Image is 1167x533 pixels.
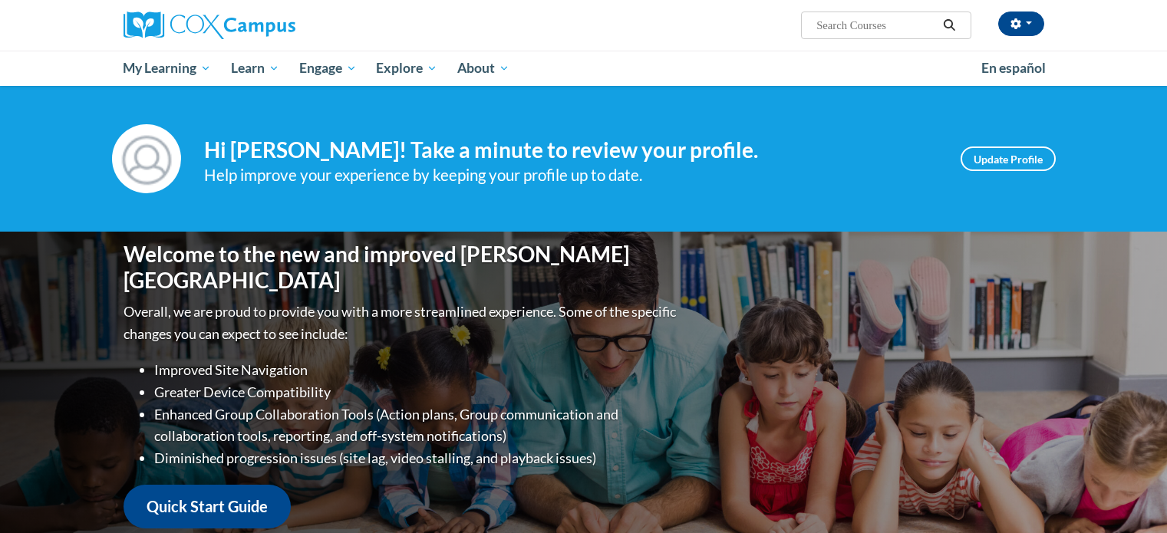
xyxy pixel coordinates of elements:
[366,51,447,86] a: Explore
[124,12,295,39] img: Cox Campus
[815,16,938,35] input: Search Courses
[112,124,181,193] img: Profile Image
[938,16,961,35] button: Search
[376,59,437,77] span: Explore
[124,12,415,39] a: Cox Campus
[204,137,938,163] h4: Hi [PERSON_NAME]! Take a minute to review your profile.
[231,59,279,77] span: Learn
[447,51,519,86] a: About
[221,51,289,86] a: Learn
[204,163,938,188] div: Help improve your experience by keeping your profile up to date.
[154,447,680,469] li: Diminished progression issues (site lag, video stalling, and playback issues)
[981,60,1046,76] span: En español
[114,51,222,86] a: My Learning
[299,59,357,77] span: Engage
[457,59,509,77] span: About
[124,485,291,528] a: Quick Start Guide
[123,59,211,77] span: My Learning
[971,52,1056,84] a: En español
[154,403,680,448] li: Enhanced Group Collaboration Tools (Action plans, Group communication and collaboration tools, re...
[961,146,1056,171] a: Update Profile
[124,242,680,293] h1: Welcome to the new and improved [PERSON_NAME][GEOGRAPHIC_DATA]
[154,381,680,403] li: Greater Device Compatibility
[998,12,1044,36] button: Account Settings
[124,301,680,345] p: Overall, we are proud to provide you with a more streamlined experience. Some of the specific cha...
[154,359,680,381] li: Improved Site Navigation
[289,51,367,86] a: Engage
[101,51,1067,86] div: Main menu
